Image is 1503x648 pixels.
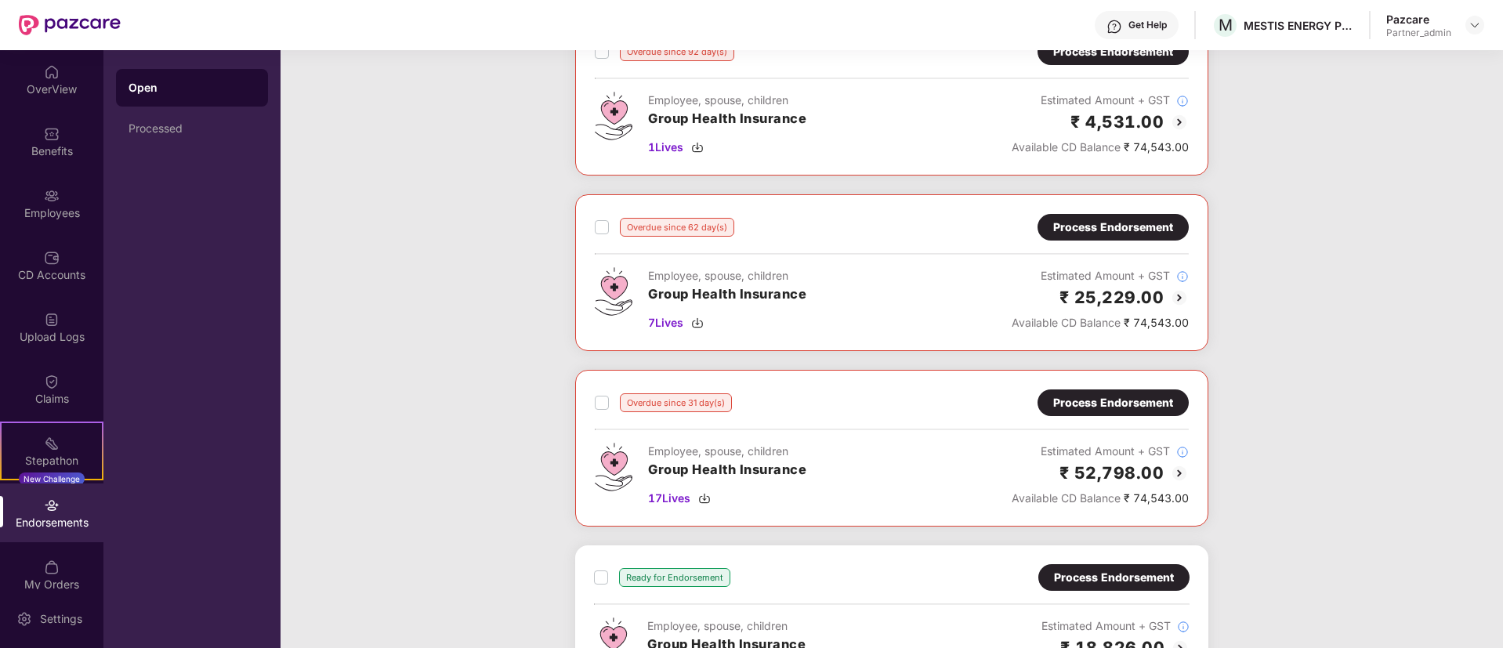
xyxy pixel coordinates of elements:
div: New Challenge [19,472,85,485]
img: svg+xml;base64,PHN2ZyBpZD0iTXlfT3JkZXJzIiBkYXRhLW5hbWU9Ik15IE9yZGVycyIgeG1sbnM9Imh0dHA6Ly93d3cudz... [44,559,60,575]
img: svg+xml;base64,PHN2ZyB4bWxucz0iaHR0cDovL3d3dy53My5vcmcvMjAwMC9zdmciIHdpZHRoPSI0Ny43MTQiIGhlaWdodD... [595,443,632,491]
div: Employee, spouse, children [648,443,806,460]
img: svg+xml;base64,PHN2ZyBpZD0iQmFjay0yMHgyMCIgeG1sbnM9Imh0dHA6Ly93d3cudzMub3JnLzIwMDAvc3ZnIiB3aWR0aD... [1170,288,1189,307]
div: Process Endorsement [1054,569,1174,586]
img: svg+xml;base64,PHN2ZyBpZD0iSG9tZSIgeG1sbnM9Imh0dHA6Ly93d3cudzMub3JnLzIwMDAvc3ZnIiB3aWR0aD0iMjAiIG... [44,64,60,80]
div: ₹ 74,543.00 [1012,139,1189,156]
div: Settings [35,611,87,627]
div: ₹ 74,543.00 [1012,314,1189,331]
h3: Group Health Insurance [648,109,806,129]
div: Employee, spouse, children [648,92,806,109]
img: svg+xml;base64,PHN2ZyBpZD0iQmFjay0yMHgyMCIgeG1sbnM9Imh0dHA6Ly93d3cudzMub3JnLzIwMDAvc3ZnIiB3aWR0aD... [1170,464,1189,483]
div: Pazcare [1386,12,1451,27]
img: svg+xml;base64,PHN2ZyBpZD0iRW1wbG95ZWVzIiB4bWxucz0iaHR0cDovL3d3dy53My5vcmcvMjAwMC9zdmciIHdpZHRoPS... [44,188,60,204]
h2: ₹ 25,229.00 [1059,284,1164,310]
div: Open [129,80,255,96]
div: Stepathon [2,453,102,469]
img: svg+xml;base64,PHN2ZyBpZD0iQ0RfQWNjb3VudHMiIGRhdGEtbmFtZT0iQ0QgQWNjb3VudHMiIHhtbG5zPSJodHRwOi8vd3... [44,250,60,266]
div: Ready for Endorsement [619,568,730,587]
img: svg+xml;base64,PHN2ZyBpZD0iRHJvcGRvd24tMzJ4MzIiIHhtbG5zPSJodHRwOi8vd3d3LnczLm9yZy8yMDAwL3N2ZyIgd2... [1469,19,1481,31]
img: svg+xml;base64,PHN2ZyBpZD0iSW5mb18tXzMyeDMyIiBkYXRhLW5hbWU9IkluZm8gLSAzMngzMiIgeG1sbnM9Imh0dHA6Ly... [1177,621,1190,633]
img: svg+xml;base64,PHN2ZyBpZD0iQ2xhaW0iIHhtbG5zPSJodHRwOi8vd3d3LnczLm9yZy8yMDAwL3N2ZyIgd2lkdGg9IjIwIi... [44,374,60,389]
div: Partner_admin [1386,27,1451,39]
div: Overdue since 31 day(s) [620,393,732,412]
img: svg+xml;base64,PHN2ZyBpZD0iU2V0dGluZy0yMHgyMCIgeG1sbnM9Imh0dHA6Ly93d3cudzMub3JnLzIwMDAvc3ZnIiB3aW... [16,611,32,627]
img: svg+xml;base64,PHN2ZyBpZD0iRW5kb3JzZW1lbnRzIiB4bWxucz0iaHR0cDovL3d3dy53My5vcmcvMjAwMC9zdmciIHdpZH... [44,498,60,513]
span: Available CD Balance [1012,491,1121,505]
h3: Group Health Insurance [648,284,806,305]
div: Overdue since 62 day(s) [620,218,734,237]
img: svg+xml;base64,PHN2ZyB4bWxucz0iaHR0cDovL3d3dy53My5vcmcvMjAwMC9zdmciIHdpZHRoPSIyMSIgaGVpZ2h0PSIyMC... [44,436,60,451]
img: svg+xml;base64,PHN2ZyBpZD0iQmVuZWZpdHMiIHhtbG5zPSJodHRwOi8vd3d3LnczLm9yZy8yMDAwL3N2ZyIgd2lkdGg9Ij... [44,126,60,142]
img: svg+xml;base64,PHN2ZyB4bWxucz0iaHR0cDovL3d3dy53My5vcmcvMjAwMC9zdmciIHdpZHRoPSI0Ny43MTQiIGhlaWdodD... [595,92,632,140]
h2: ₹ 4,531.00 [1070,109,1164,135]
span: 7 Lives [648,314,683,331]
img: svg+xml;base64,PHN2ZyBpZD0iVXBsb2FkX0xvZ3MiIGRhdGEtbmFtZT0iVXBsb2FkIExvZ3MiIHhtbG5zPSJodHRwOi8vd3... [44,312,60,328]
div: Process Endorsement [1053,394,1173,411]
div: Employee, spouse, children [647,617,806,635]
img: svg+xml;base64,PHN2ZyB4bWxucz0iaHR0cDovL3d3dy53My5vcmcvMjAwMC9zdmciIHdpZHRoPSI0Ny43MTQiIGhlaWdodD... [595,267,632,316]
img: svg+xml;base64,PHN2ZyBpZD0iSW5mb18tXzMyeDMyIiBkYXRhLW5hbWU9IkluZm8gLSAzMngzMiIgeG1sbnM9Imh0dHA6Ly... [1176,95,1189,107]
span: Available CD Balance [1012,316,1121,329]
span: Available CD Balance [1012,140,1121,154]
div: Estimated Amount + GST [1012,267,1189,284]
div: MESTIS ENERGY PRIVATE LIMITED [1244,18,1353,33]
img: svg+xml;base64,PHN2ZyBpZD0iRG93bmxvYWQtMzJ4MzIiIHhtbG5zPSJodHRwOi8vd3d3LnczLm9yZy8yMDAwL3N2ZyIgd2... [691,317,704,329]
img: svg+xml;base64,PHN2ZyBpZD0iSW5mb18tXzMyeDMyIiBkYXRhLW5hbWU9IkluZm8gLSAzMngzMiIgeG1sbnM9Imh0dHA6Ly... [1176,270,1189,283]
span: M [1219,16,1233,34]
div: Get Help [1128,19,1167,31]
img: svg+xml;base64,PHN2ZyBpZD0iRG93bmxvYWQtMzJ4MzIiIHhtbG5zPSJodHRwOi8vd3d3LnczLm9yZy8yMDAwL3N2ZyIgd2... [691,141,704,154]
div: Process Endorsement [1053,219,1173,236]
h2: ₹ 52,798.00 [1059,460,1164,486]
div: Processed [129,122,255,135]
div: Estimated Amount + GST [1012,443,1189,460]
img: svg+xml;base64,PHN2ZyBpZD0iQmFjay0yMHgyMCIgeG1sbnM9Imh0dHA6Ly93d3cudzMub3JnLzIwMDAvc3ZnIiB3aWR0aD... [1170,113,1189,132]
div: Estimated Amount + GST [1012,617,1190,635]
div: Overdue since 92 day(s) [620,42,734,61]
h3: Group Health Insurance [648,460,806,480]
img: svg+xml;base64,PHN2ZyBpZD0iSW5mb18tXzMyeDMyIiBkYXRhLW5hbWU9IkluZm8gLSAzMngzMiIgeG1sbnM9Imh0dHA6Ly... [1176,446,1189,458]
img: svg+xml;base64,PHN2ZyBpZD0iRG93bmxvYWQtMzJ4MzIiIHhtbG5zPSJodHRwOi8vd3d3LnczLm9yZy8yMDAwL3N2ZyIgd2... [698,492,711,505]
img: svg+xml;base64,PHN2ZyBpZD0iSGVscC0zMngzMiIgeG1sbnM9Imh0dHA6Ly93d3cudzMub3JnLzIwMDAvc3ZnIiB3aWR0aD... [1106,19,1122,34]
div: Estimated Amount + GST [1012,92,1189,109]
div: Process Endorsement [1053,43,1173,60]
div: Employee, spouse, children [648,267,806,284]
div: ₹ 74,543.00 [1012,490,1189,507]
span: 1 Lives [648,139,683,156]
span: 17 Lives [648,490,690,507]
img: New Pazcare Logo [19,15,121,35]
